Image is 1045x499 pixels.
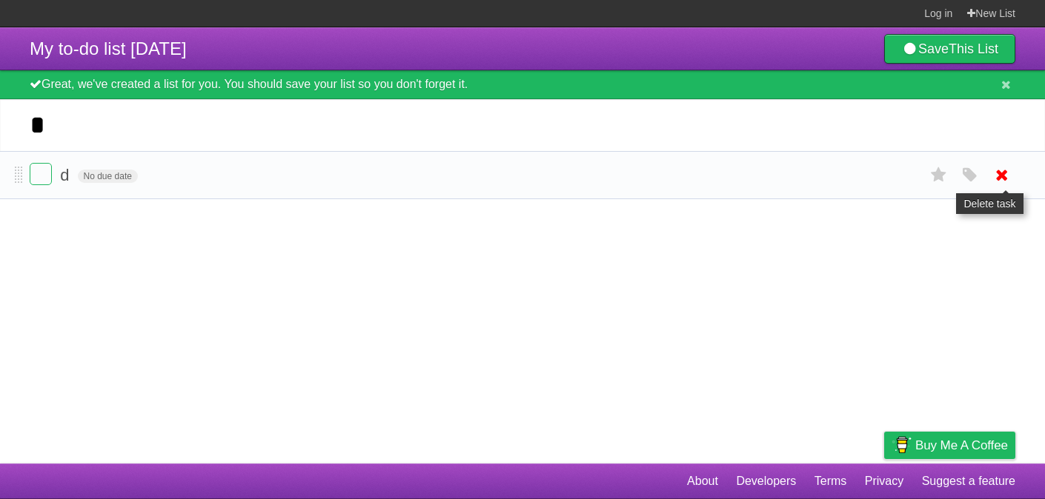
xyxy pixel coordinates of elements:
a: SaveThis List [884,34,1015,64]
a: About [687,467,718,495]
a: Terms [815,467,847,495]
b: This List [949,41,998,56]
a: Developers [736,467,796,495]
span: No due date [78,170,138,183]
a: Privacy [865,467,903,495]
label: Done [30,163,52,185]
a: Suggest a feature [922,467,1015,495]
span: My to-do list [DATE] [30,38,187,58]
span: Buy me a coffee [915,432,1008,458]
label: Star task [925,163,953,187]
span: d [60,166,73,184]
img: Buy me a coffee [892,432,912,458]
a: Buy me a coffee [884,432,1015,459]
